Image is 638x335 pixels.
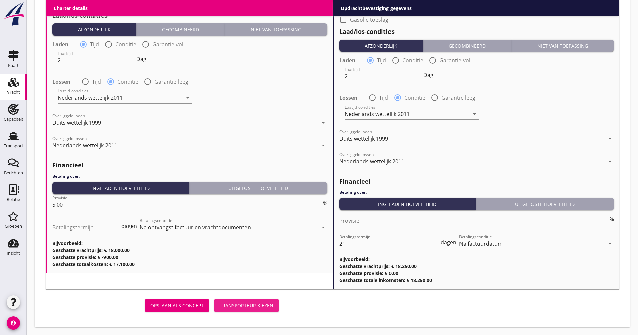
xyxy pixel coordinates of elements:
h4: Betaling over: [52,173,327,179]
label: Garantie leeg [441,94,475,101]
div: Transporteur kiezen [220,302,273,309]
h3: Geschatte provisie: € 0,00 [339,270,614,277]
strong: Lossen [52,78,71,85]
label: Conditie [115,41,136,48]
h3: Geschatte totaalkosten: € 17.100,00 [52,261,327,268]
div: Berichten [4,171,23,175]
input: Laadtijd [345,71,422,82]
strong: Lossen [339,94,358,101]
button: Afzonderlijk [52,23,136,36]
div: Transport [4,144,23,148]
span: Dag [423,72,433,78]
button: Niet van toepassing [512,40,614,52]
button: Niet van toepassing [225,23,327,36]
i: arrow_drop_down [319,141,327,149]
div: Kaart [8,63,19,68]
h2: Financieel [52,161,327,170]
label: Garantie vol [152,41,183,48]
div: Nederlands wettelijk 2011 [58,95,123,101]
div: Na ontvangst factuur en vrachtdocumenten [140,224,251,230]
div: Inzicht [7,251,20,255]
i: arrow_drop_down [606,135,614,143]
div: Vracht [7,90,20,94]
label: Conditie [402,57,423,64]
label: Tijd [377,57,386,64]
i: arrow_drop_down [606,240,614,248]
div: Capaciteit [4,117,23,121]
div: dagen [439,240,456,245]
h2: Financieel [339,177,614,186]
label: Tijd [90,41,99,48]
input: Betalingstermijn [339,238,440,249]
i: arrow_drop_down [471,110,479,118]
label: Tijd [379,94,388,101]
div: Gecombineerd [426,42,509,49]
i: arrow_drop_down [184,94,192,102]
label: Tijd [92,78,101,85]
div: Relatie [7,197,20,202]
div: Niet van toepassing [514,42,611,49]
h3: Geschatte vrachtprijs: € 18.000,00 [52,247,327,254]
div: Ingeladen hoeveelheid [342,201,473,208]
div: Opslaan als concept [150,302,204,309]
strong: Laden [52,41,69,48]
button: Afzonderlijk [339,40,423,52]
button: Uitgeloste hoeveelheid [476,198,614,210]
div: Afzonderlijk [342,42,420,49]
button: Ingeladen hoeveelheid [339,198,476,210]
h3: Geschatte totale inkomsten: € 18.250,00 [339,277,614,284]
button: Transporteur kiezen [214,299,279,312]
input: Provisie [52,199,322,210]
i: account_circle [7,316,20,330]
h3: Geschatte provisie: € -900,00 [52,254,327,261]
input: Laadtijd [58,55,135,66]
div: Duits wettelijk 1999 [339,136,388,142]
button: Opslaan als concept [145,299,209,312]
i: arrow_drop_down [606,157,614,165]
div: Na factuurdatum [459,241,503,247]
span: Dag [136,56,146,62]
h3: Geschatte vrachtprijs: € 18.250,00 [339,263,614,270]
div: Afzonderlijk [55,26,133,33]
h2: Laad/los-condities [339,27,614,36]
label: Gasolie toeslag [350,16,388,23]
i: arrow_drop_down [319,223,327,231]
h3: Bijvoorbeeld: [52,240,327,247]
img: logo-small.a267ee39.svg [1,2,25,26]
label: Onder voorbehoud van voorgaande reis [350,7,452,14]
label: Conditie [404,94,425,101]
div: Ingeladen hoeveelheid [55,185,186,192]
label: Gasolie toeslag [63,0,101,7]
button: Gecombineerd [423,40,512,52]
div: Niet van toepassing [227,26,324,33]
div: Duits wettelijk 1999 [52,120,101,126]
strong: Laden [339,57,356,64]
input: Betalingstermijn [52,222,120,233]
label: Conditie [117,78,138,85]
input: Provisie [339,215,609,226]
div: dagen [120,223,137,229]
div: Gecombineerd [139,26,222,33]
label: Garantie leeg [154,78,188,85]
button: Gecombineerd [136,23,225,36]
h2: Laad/los-condities [52,11,327,20]
div: Uitgeloste hoeveelheid [479,201,611,208]
div: Groepen [5,224,22,228]
div: Nederlands wettelijk 2011 [52,142,117,148]
div: % [322,201,327,206]
button: Ingeladen hoeveelheid [52,182,189,194]
div: Nederlands wettelijk 2011 [345,111,410,117]
i: arrow_drop_down [319,119,327,127]
div: % [608,217,614,222]
h4: Betaling over: [339,189,614,195]
button: Uitgeloste hoeveelheid [189,182,327,194]
div: Nederlands wettelijk 2011 [339,158,404,164]
label: Garantie vol [439,57,470,64]
h3: Bijvoorbeeld: [339,256,614,263]
div: Uitgeloste hoeveelheid [192,185,325,192]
